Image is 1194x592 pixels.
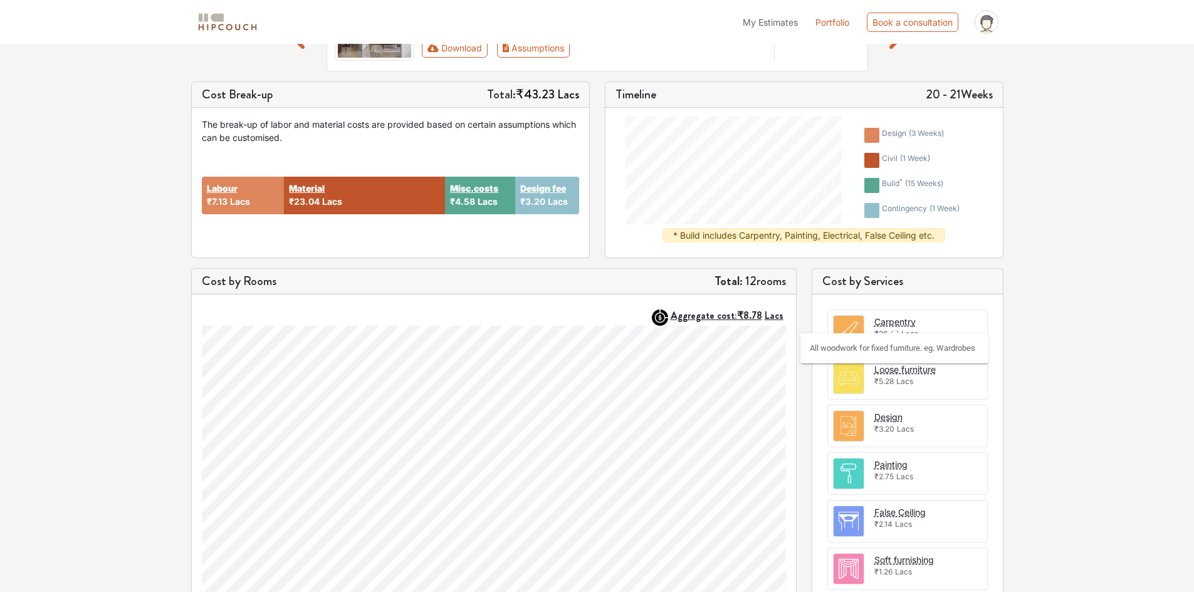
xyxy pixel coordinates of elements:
[834,459,864,489] img: room.svg
[671,309,786,321] button: Aggregate cost:₹8.78Lacs
[895,567,912,576] span: Lacs
[450,182,498,195] button: Misc.costs
[422,38,580,58] div: First group
[557,85,579,103] span: Lacs
[874,410,903,423] button: Design
[896,472,913,481] span: Lacs
[874,424,894,434] span: ₹3.20
[202,87,273,102] h5: Cost Break-up
[548,196,568,207] span: Lacs
[497,38,570,58] button: Assumptions
[202,274,276,289] h5: Cost by Rooms
[615,87,656,102] h5: Timeline
[765,308,783,323] span: Lacs
[874,567,893,576] span: ₹1.26
[874,376,894,386] span: ₹5.28
[207,182,238,195] button: Labour
[520,182,566,195] button: Design fee
[289,196,320,207] span: ₹23.04
[930,204,960,213] span: ( 1 week )
[874,458,908,471] button: Painting
[874,472,894,481] span: ₹2.75
[520,196,545,207] span: ₹3.20
[909,128,944,138] span: ( 3 weeks )
[196,11,259,33] img: logo-horizontal.svg
[874,315,916,328] button: Carpentry
[897,424,914,434] span: Lacs
[867,13,958,32] div: Book a consultation
[715,274,786,289] h5: 12 rooms
[882,203,960,218] div: contingency
[926,87,993,102] h5: 20 - 21 Weeks
[874,519,893,529] span: ₹2.14
[487,87,579,102] h5: Total:
[422,38,767,58] div: Toolbar with button groups
[743,17,798,28] span: My Estimates
[882,178,943,193] div: build
[834,506,864,536] img: room.svg
[422,38,488,58] button: Download
[207,196,228,207] span: ₹7.13
[478,196,498,207] span: Lacs
[834,554,864,584] img: room.svg
[822,274,993,289] h5: Cost by Services
[834,411,864,441] img: room.svg
[516,85,555,103] span: ₹43.23
[810,343,979,354] div: All woodwork for fixed furniture. eg. Wardrobes
[289,182,325,195] button: Material
[450,196,475,207] span: ₹4.58
[834,316,864,346] img: room.svg
[900,153,930,163] span: ( 1 week )
[882,153,930,168] div: civil
[882,128,944,143] div: design
[202,118,579,144] div: The break-up of labor and material costs are provided based on certain assumptions which can be c...
[230,196,250,207] span: Lacs
[815,16,849,29] a: Portfolio
[874,506,926,519] button: False Ceiling
[834,363,864,393] img: room.svg
[196,8,259,36] span: logo-horizontal.svg
[874,553,934,566] button: Soft furnishing
[662,228,945,242] div: * Build includes Carpentry, Painting, Electrical, False Ceiling etc.
[896,376,913,386] span: Lacs
[895,519,912,529] span: Lacs
[652,309,668,326] img: AggregateIcon
[737,308,762,323] span: ₹8.78
[905,179,943,188] span: ( 15 weeks )
[322,196,342,207] span: Lacs
[715,272,743,290] strong: Total:
[671,308,783,323] strong: Aggregate cost:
